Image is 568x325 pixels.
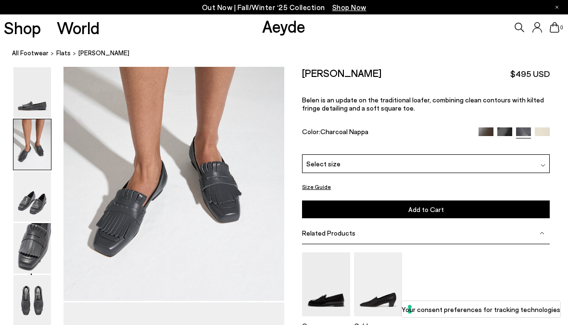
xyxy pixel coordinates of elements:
span: Select size [306,159,341,169]
img: svg%3E [540,231,544,236]
img: Belen Tassel Loafers - Image 2 [13,119,51,170]
span: $495 USD [510,68,550,80]
a: 0 [550,22,559,33]
button: Your consent preferences for tracking technologies [402,301,560,317]
label: Your consent preferences for tracking technologies [402,304,560,314]
p: Belen is an update on the traditional loafer, combining clean contours with kilted fringe detaili... [302,96,550,112]
p: Out Now | Fall/Winter ‘25 Collection [202,1,366,13]
nav: breadcrumb [12,40,568,67]
span: [PERSON_NAME] [78,48,129,58]
img: Gabby Almond-Toe Loafers [354,252,402,316]
a: flats [56,48,71,58]
span: Navigate to /collections/new-in [332,3,366,12]
span: Related Products [302,229,355,237]
span: flats [56,49,71,57]
h2: [PERSON_NAME] [302,67,381,79]
img: Belen Tassel Loafers - Image 3 [13,171,51,222]
a: All Footwear [12,48,49,58]
button: Size Guide [302,181,331,193]
img: Belen Tassel Loafers - Image 1 [13,67,51,118]
img: Belen Tassel Loafers - Image 4 [13,223,51,274]
a: Aeyde [262,16,305,36]
div: Color: [302,127,470,138]
a: World [57,19,100,36]
img: svg%3E [541,163,545,168]
img: Oscar Leather Loafers [302,252,350,316]
span: 0 [559,25,564,30]
button: Add to Cart [302,200,550,218]
span: Charcoal Nappa [320,127,368,136]
span: Add to Cart [408,205,444,213]
a: Shop [4,19,41,36]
